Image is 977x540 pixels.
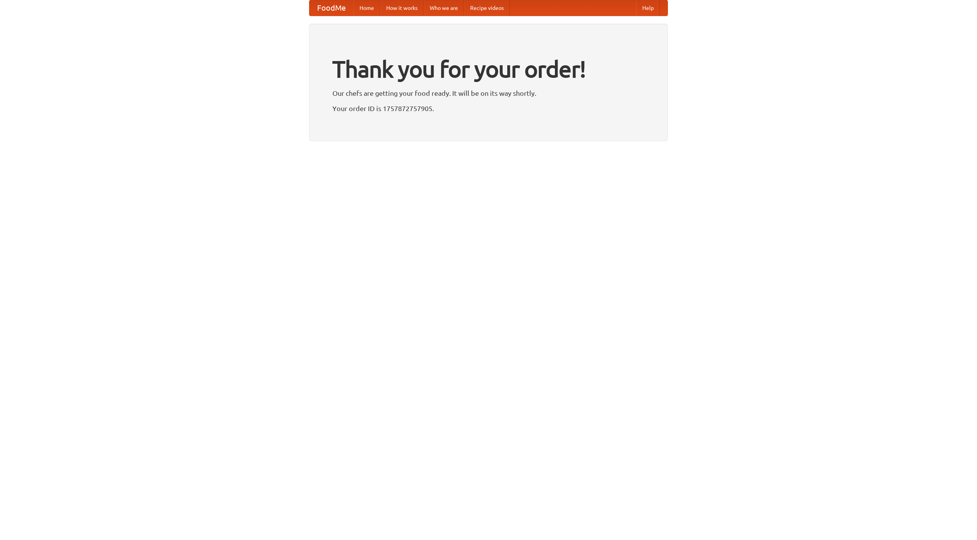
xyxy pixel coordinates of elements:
a: Help [636,0,660,16]
p: Our chefs are getting your food ready. It will be on its way shortly. [332,87,645,99]
a: Who we are [424,0,464,16]
a: How it works [380,0,424,16]
h1: Thank you for your order! [332,51,645,87]
a: Recipe videos [464,0,510,16]
a: Home [353,0,380,16]
p: Your order ID is 1757872757905. [332,103,645,114]
a: FoodMe [310,0,353,16]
